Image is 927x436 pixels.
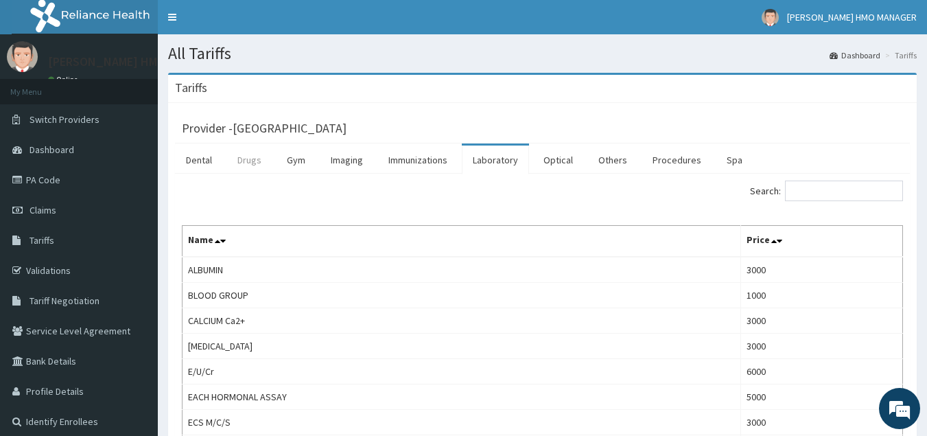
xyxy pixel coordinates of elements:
p: [PERSON_NAME] HMO MANAGER [48,56,219,68]
td: 3000 [741,334,903,359]
td: 3000 [741,410,903,435]
span: Tariff Negotiation [30,295,99,307]
td: 3000 [741,308,903,334]
a: Dental [175,146,223,174]
a: Dashboard [830,49,880,61]
a: Laboratory [462,146,529,174]
span: [PERSON_NAME] HMO MANAGER [787,11,917,23]
td: BLOOD GROUP [183,283,741,308]
a: Online [48,75,81,84]
td: 5000 [741,385,903,410]
a: Drugs [226,146,272,174]
a: Imaging [320,146,374,174]
span: Claims [30,204,56,216]
td: [MEDICAL_DATA] [183,334,741,359]
div: Minimize live chat window [225,7,258,40]
td: CALCIUM Ca2+ [183,308,741,334]
h3: Provider - [GEOGRAPHIC_DATA] [182,122,347,135]
td: E/U/Cr [183,359,741,385]
div: Chat with us now [71,77,231,95]
td: ALBUMIN [183,257,741,283]
td: 6000 [741,359,903,385]
th: Name [183,226,741,257]
span: Dashboard [30,144,74,156]
td: EACH HORMONAL ASSAY [183,385,741,410]
th: Price [741,226,903,257]
a: Optical [532,146,584,174]
a: Procedures [642,146,712,174]
li: Tariffs [882,49,917,61]
input: Search: [785,181,903,201]
a: Spa [716,146,753,174]
img: User Image [7,41,38,72]
h1: All Tariffs [168,45,917,62]
a: Others [587,146,638,174]
img: User Image [762,9,779,26]
span: Tariffs [30,234,54,246]
span: Switch Providers [30,113,99,126]
td: 3000 [741,257,903,283]
td: ECS M/C/S [183,410,741,435]
a: Gym [276,146,316,174]
span: We're online! [80,130,189,269]
label: Search: [750,181,903,201]
td: 1000 [741,283,903,308]
img: d_794563401_company_1708531726252_794563401 [25,69,56,103]
textarea: Type your message and hit 'Enter' [7,290,261,339]
h3: Tariffs [175,82,207,94]
a: Immunizations [377,146,458,174]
